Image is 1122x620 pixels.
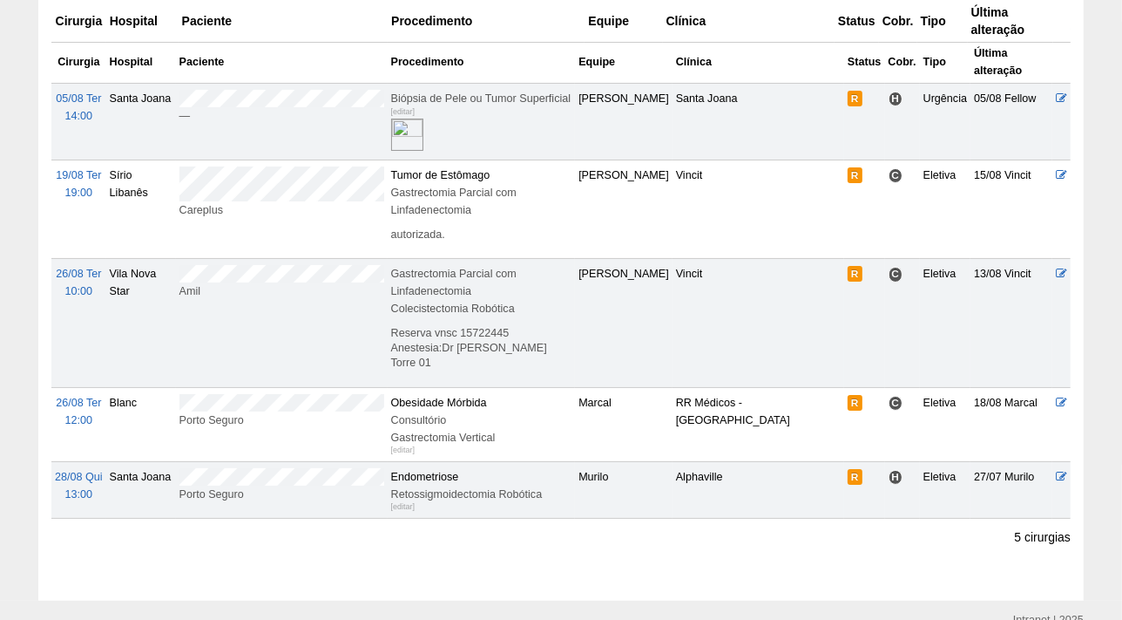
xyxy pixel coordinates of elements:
span: 28/08 Qui [55,471,103,483]
td: Vila Nova Star [106,259,176,387]
span: Reservada [848,395,862,411]
span: 19/08 Ter [56,169,101,181]
div: Consultório [391,412,572,429]
span: 14:00 [65,110,93,122]
td: Tumor de Estômago [388,160,576,258]
td: 13/08 Vincit [970,259,1052,387]
td: Eletiva [920,259,970,387]
td: RR Médicos - [GEOGRAPHIC_DATA] [673,387,844,461]
span: Consultório [889,267,903,282]
span: Hospital [889,470,903,485]
th: Paciente [176,41,388,84]
span: 05/08 Ter [56,92,101,105]
span: Reservada [848,266,862,282]
div: Gastrectomia Parcial com Linfadenectomia [391,265,572,300]
td: [PERSON_NAME] [575,160,673,258]
td: Alphaville [673,461,844,518]
div: [editar] [391,498,416,515]
a: 05/08 Ter 14:00 [56,92,101,122]
span: Reservada [848,167,862,183]
td: Blanc [106,387,176,461]
a: 19/08 Ter 19:00 [56,169,101,199]
td: 05/08 Fellow [970,83,1052,160]
div: Amil [179,283,384,300]
span: Hospital [889,92,903,106]
span: 26/08 Ter [56,397,101,409]
a: Editar [1056,397,1067,409]
th: Equipe [575,41,673,84]
div: Retossigmoidectomia Robótica [391,486,572,503]
td: Obesidade Mórbida [388,387,576,461]
td: Vincit [673,259,844,387]
div: Careplus [179,201,384,219]
td: Eletiva [920,387,970,461]
a: Editar [1056,92,1067,105]
td: Urgência [920,83,970,160]
div: — [179,107,384,125]
td: Eletiva [920,160,970,258]
th: Clínica [673,41,844,84]
a: 26/08 Ter 12:00 [56,397,101,426]
th: Cirurgia [51,41,106,84]
a: Editar [1056,169,1067,181]
th: Status [844,41,885,84]
th: Cobr. [885,41,920,84]
span: 13:00 [65,488,93,501]
th: Procedimento [388,41,576,84]
div: [editar] [391,103,416,120]
td: 18/08 Marcal [970,387,1052,461]
td: Santa Joana [106,461,176,518]
a: 26/08 Ter 10:00 [56,268,101,297]
div: Colecistectomia Robótica [391,300,572,317]
span: 10:00 [65,285,93,297]
span: 19:00 [65,187,93,199]
div: Porto Seguro [179,412,384,429]
span: 12:00 [65,414,93,426]
td: Vincit [673,160,844,258]
a: Editar [1056,268,1067,280]
p: autorizada. [391,228,572,242]
span: Consultório [889,396,903,411]
div: Gastrectomia Vertical [391,429,572,446]
th: Tipo [920,41,970,84]
p: Reserva vnsc 15722445 Anestesia:Dr [PERSON_NAME] Torre 01 [391,326,572,371]
td: Santa Joana [673,83,844,160]
td: Santa Joana [106,83,176,160]
span: Consultório [889,168,903,183]
a: Editar [1056,471,1067,483]
td: [PERSON_NAME] [575,83,673,160]
div: [editar] [391,441,416,459]
td: 15/08 Vincit [970,160,1052,258]
td: Murilo [575,461,673,518]
td: Endometriose [388,461,576,518]
div: Gastrectomia Parcial com Linfadenectomia [391,184,572,219]
td: [PERSON_NAME] [575,259,673,387]
p: 5 cirurgias [1014,529,1071,546]
a: 28/08 Qui 13:00 [55,471,103,501]
div: Biópsia de Pele ou Tumor Superficial [391,90,572,107]
td: Sírio Libanês [106,160,176,258]
td: Marcal [575,387,673,461]
span: 26/08 Ter [56,268,101,280]
td: Eletiva [920,461,970,518]
td: 27/07 Murilo [970,461,1052,518]
div: Porto Seguro [179,486,384,503]
span: Reservada [848,91,862,106]
th: Hospital [106,41,176,84]
th: Última alteração [970,41,1052,84]
span: Reservada [848,469,862,485]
